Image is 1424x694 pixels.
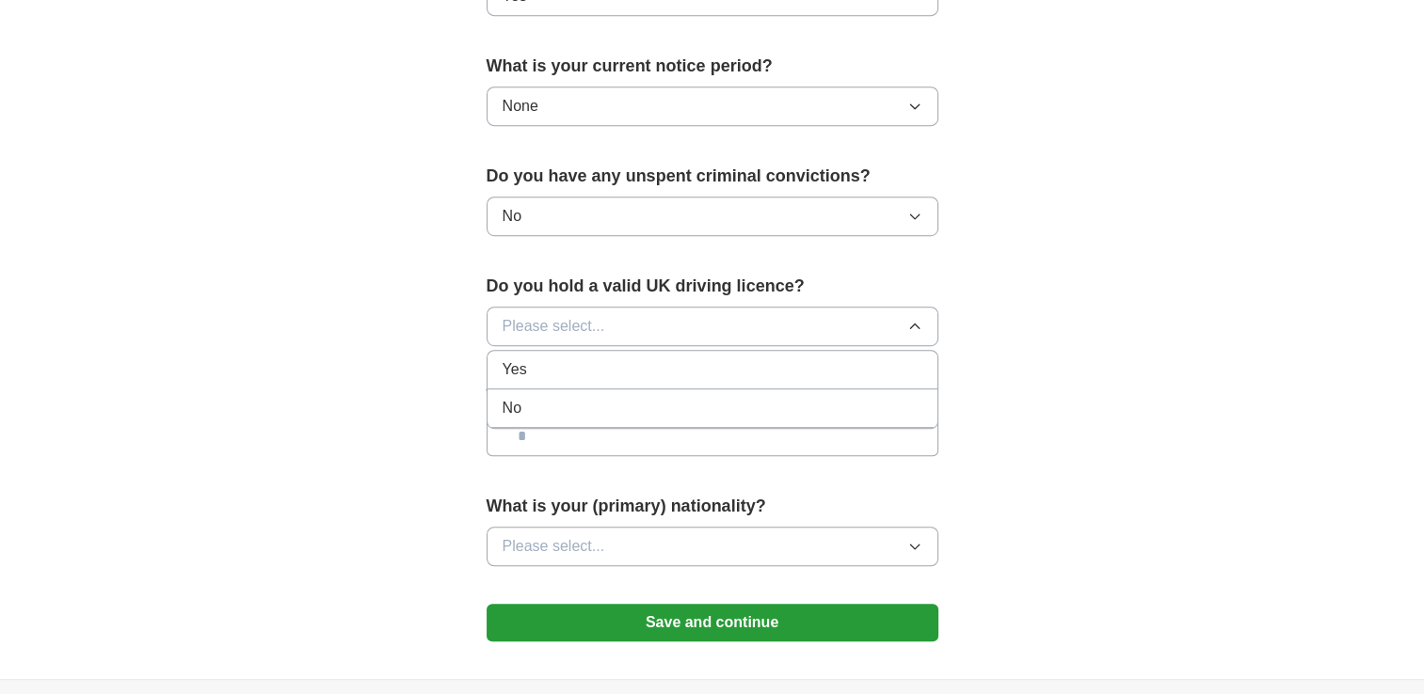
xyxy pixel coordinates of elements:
[487,604,938,641] button: Save and continue
[487,197,938,236] button: No
[503,315,605,338] span: Please select...
[503,397,521,419] span: No
[487,164,938,189] label: Do you have any unspent criminal convictions?
[487,87,938,126] button: None
[503,535,605,558] span: Please select...
[503,358,527,381] span: Yes
[487,274,938,299] label: Do you hold a valid UK driving licence?
[487,54,938,79] label: What is your current notice period?
[487,307,938,346] button: Please select...
[503,205,521,228] span: No
[487,527,938,566] button: Please select...
[503,95,538,118] span: None
[487,494,938,519] label: What is your (primary) nationality?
